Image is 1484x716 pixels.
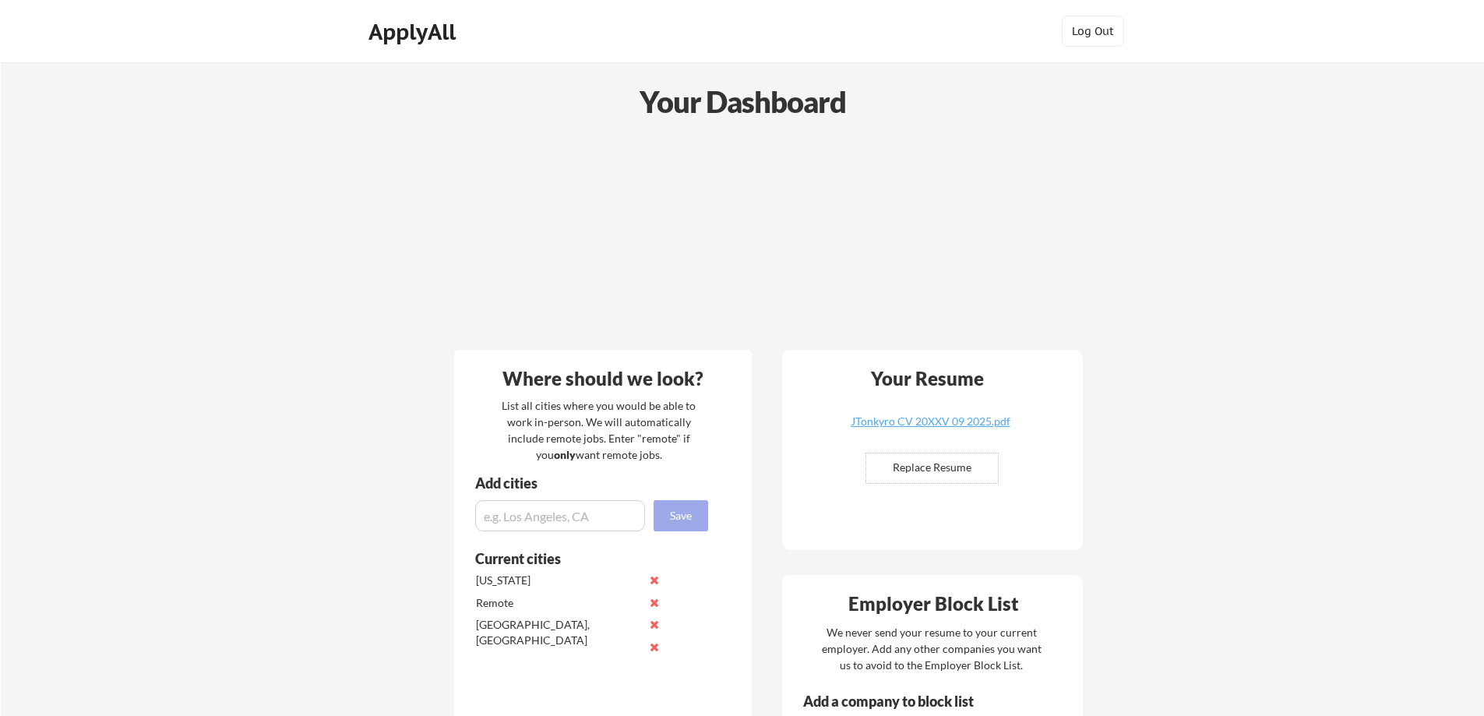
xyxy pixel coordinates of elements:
[476,573,640,588] div: [US_STATE]
[654,500,708,531] button: Save
[475,476,712,490] div: Add cities
[820,624,1042,673] div: We never send your resume to your current employer. Add any other companies you want us to avoid ...
[476,617,640,647] div: [GEOGRAPHIC_DATA], [GEOGRAPHIC_DATA]
[492,397,706,463] div: List all cities where you would be able to work in-person. We will automatically include remote j...
[837,416,1023,427] div: JTonkyro CV 20XXV 09 2025.pdf
[788,594,1078,613] div: Employer Block List
[475,552,691,566] div: Current cities
[2,79,1484,124] div: Your Dashboard
[837,416,1023,440] a: JTonkyro CV 20XXV 09 2025.pdf
[476,595,640,611] div: Remote
[368,19,460,45] div: ApplyAll
[554,448,576,461] strong: only
[458,369,748,388] div: Where should we look?
[850,369,1004,388] div: Your Resume
[803,694,998,708] div: Add a company to block list
[475,500,645,531] input: e.g. Los Angeles, CA
[1062,16,1124,47] button: Log Out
